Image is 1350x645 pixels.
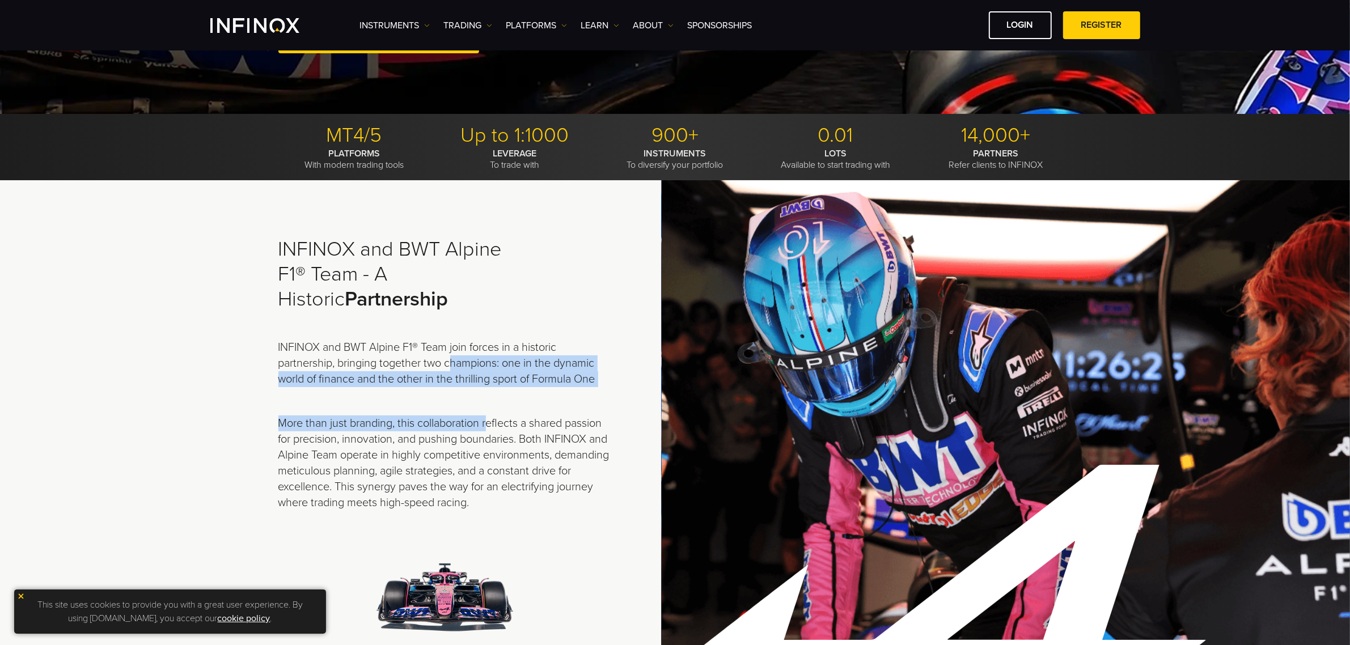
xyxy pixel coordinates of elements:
[581,19,619,32] a: Learn
[506,19,567,32] a: PLATFORMS
[360,19,430,32] a: Instruments
[278,237,534,312] h2: INFINOX and BWT Alpine F1® Team - A Historic
[278,415,612,511] p: More than just branding, this collaboration reflects a shared passion for precision, innovation, ...
[210,18,326,33] a: INFINOX Logo
[1063,11,1140,39] a: REGISTER
[688,19,752,32] a: SPONSORSHIPS
[444,19,492,32] a: TRADING
[17,592,25,600] img: yellow close icon
[20,595,320,628] p: This site uses cookies to provide you with a great user experience. By using [DOMAIN_NAME], you a...
[218,613,270,624] a: cookie policy
[278,340,612,387] p: INFINOX and BWT Alpine F1® Team join forces in a historic partnership, bringing together two cham...
[345,287,448,311] strong: Partnership
[633,19,674,32] a: ABOUT
[989,11,1052,39] a: LOGIN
